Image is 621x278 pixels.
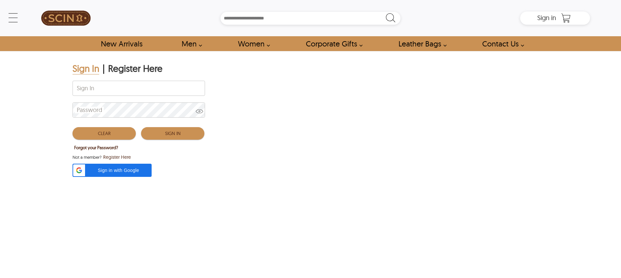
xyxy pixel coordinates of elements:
[73,143,120,152] button: Forgot your Password?
[537,14,556,22] span: Sign in
[73,164,152,177] div: Sign in with Google
[73,63,99,74] div: Sign In
[230,36,274,51] a: Shop Women Leather Jackets
[298,36,366,51] a: Shop Leather Corporate Gifts
[141,127,204,140] button: Sign In
[108,63,163,74] div: Register Here
[580,237,621,268] iframe: chat widget
[103,63,105,74] div: |
[41,3,91,33] img: SCIN
[391,36,450,51] a: Shop Leather Bags
[73,154,102,160] span: Not a member?
[475,36,528,51] a: contact-us
[174,36,206,51] a: shop men's leather jackets
[93,36,150,51] a: Shop New Arrivals
[103,154,131,160] span: Register Here
[537,16,556,21] a: Sign in
[89,167,148,174] span: Sign in with Google
[73,127,136,140] button: Clear
[31,3,101,33] a: SCIN
[559,13,573,23] a: Shopping Cart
